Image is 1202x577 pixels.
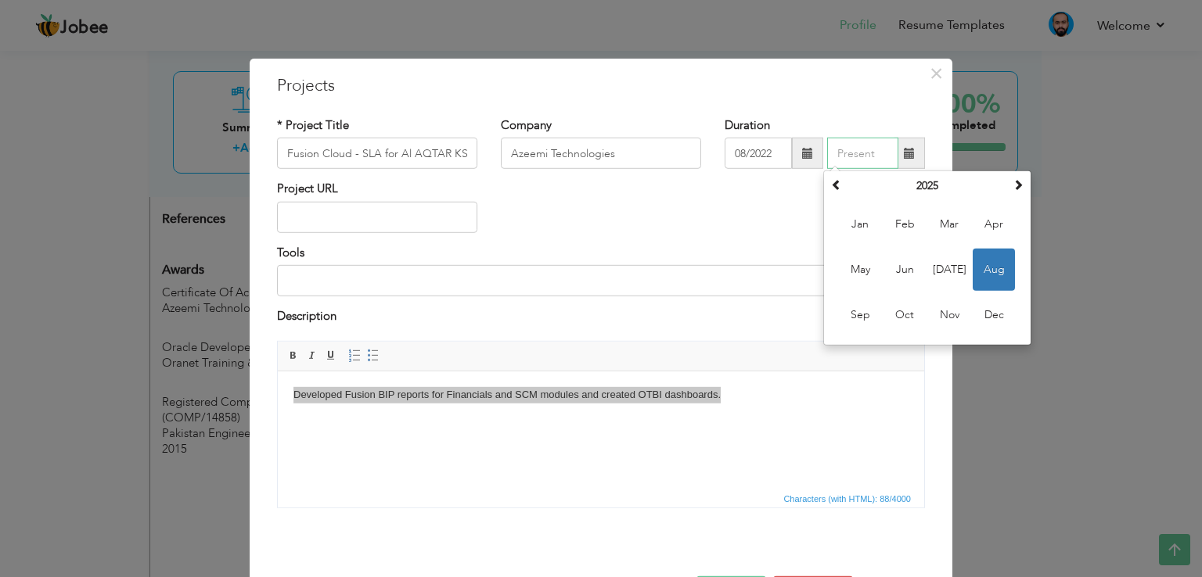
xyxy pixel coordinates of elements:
[285,346,302,364] a: Bold
[973,249,1015,291] span: Aug
[923,61,948,86] button: Close
[973,203,1015,245] span: Apr
[365,346,382,364] a: Insert/Remove Bulleted List
[1013,179,1024,190] span: Next Year
[973,294,1015,336] span: Dec
[277,245,304,261] label: Tools
[725,117,770,134] label: Duration
[277,308,336,324] label: Description
[725,138,792,169] input: From
[304,346,321,364] a: Italic
[277,74,925,98] h3: Projects
[928,203,970,245] span: Mar
[884,203,926,245] span: Feb
[277,117,349,134] label: * Project Title
[928,249,970,291] span: [DATE]
[930,59,943,88] span: ×
[278,371,924,488] iframe: Rich Text Editor, projectEditor
[839,294,881,336] span: Sep
[839,203,881,245] span: Jan
[780,491,914,505] span: Characters (with HTML): 88/4000
[884,294,926,336] span: Oct
[831,179,842,190] span: Previous Year
[322,346,340,364] a: Underline
[839,249,881,291] span: May
[928,294,970,336] span: Nov
[780,491,916,505] div: Statistics
[884,249,926,291] span: Jun
[277,181,338,197] label: Project URL
[846,174,1009,198] th: Select Year
[346,346,363,364] a: Insert/Remove Numbered List
[827,138,898,169] input: Present
[501,117,552,134] label: Company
